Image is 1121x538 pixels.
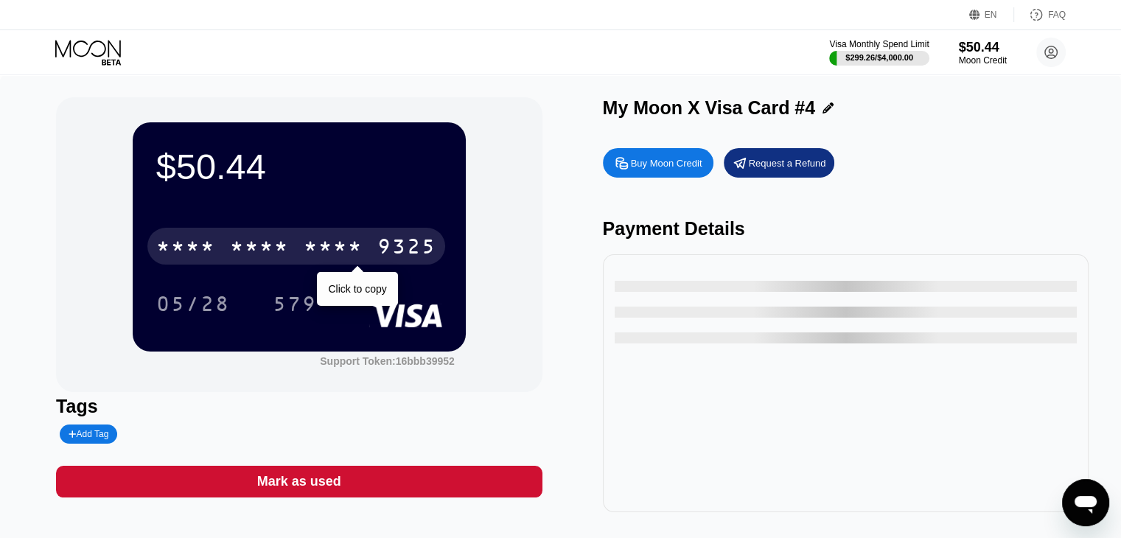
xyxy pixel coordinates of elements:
[603,97,816,119] div: My Moon X Visa Card #4
[1062,479,1109,526] iframe: Viestintäikkunan käynnistyspainike
[631,157,702,170] div: Buy Moon Credit
[56,396,542,417] div: Tags
[320,355,455,367] div: Support Token: 16bbb39952
[377,237,436,260] div: 9325
[749,157,826,170] div: Request a Refund
[328,283,386,295] div: Click to copy
[156,146,442,187] div: $50.44
[1048,10,1066,20] div: FAQ
[60,425,117,444] div: Add Tag
[257,473,341,490] div: Mark as used
[69,429,108,439] div: Add Tag
[959,40,1007,66] div: $50.44Moon Credit
[959,55,1007,66] div: Moon Credit
[959,40,1007,55] div: $50.44
[724,148,834,178] div: Request a Refund
[603,218,1089,240] div: Payment Details
[1014,7,1066,22] div: FAQ
[273,294,317,318] div: 579
[56,466,542,497] div: Mark as used
[603,148,713,178] div: Buy Moon Credit
[145,285,241,322] div: 05/28
[829,39,929,49] div: Visa Monthly Spend Limit
[829,39,929,66] div: Visa Monthly Spend Limit$299.26/$4,000.00
[969,7,1014,22] div: EN
[985,10,997,20] div: EN
[845,53,913,62] div: $299.26 / $4,000.00
[156,294,230,318] div: 05/28
[320,355,455,367] div: Support Token:16bbb39952
[262,285,328,322] div: 579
